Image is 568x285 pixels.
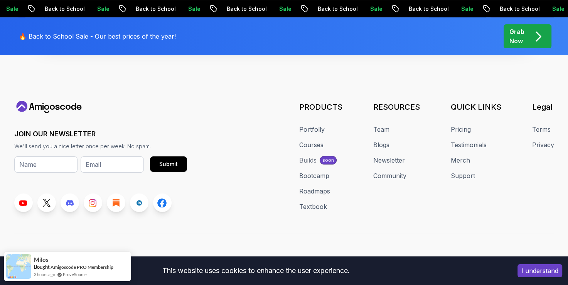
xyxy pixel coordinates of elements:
[400,5,453,13] p: Back to School
[309,5,362,13] p: Back to School
[509,27,524,46] p: Grab Now
[89,5,113,13] p: Sale
[180,5,204,13] p: Sale
[373,125,389,134] a: Team
[532,102,554,112] h3: Legal
[532,140,554,149] a: Privacy
[127,5,180,13] p: Back to School
[61,193,79,212] a: Discord link
[517,264,562,277] button: Accept cookies
[6,254,31,279] img: provesource social proof notification image
[453,5,477,13] p: Sale
[107,193,125,212] a: Blog link
[130,193,148,212] a: LinkedIn link
[532,125,551,134] a: Terms
[373,156,405,165] a: Newsletter
[14,193,33,212] a: Youtube link
[36,5,89,13] p: Back to School
[299,140,324,149] a: Courses
[153,193,172,212] a: Facebook link
[373,140,389,149] a: Blogs
[299,156,317,165] div: Builds
[218,5,271,13] p: Back to School
[150,156,187,172] button: Submit
[14,156,78,173] input: Name
[491,5,544,13] p: Back to School
[362,5,386,13] p: Sale
[63,271,87,278] a: ProveSource
[37,193,56,212] a: Twitter link
[34,264,50,270] span: Bought
[373,171,406,180] a: Community
[299,171,329,180] a: Bootcamp
[451,125,471,134] a: Pricing
[34,271,55,278] span: 3 hours ago
[299,187,330,196] a: Roadmaps
[322,157,334,163] p: soon
[159,160,178,168] div: Submit
[81,156,144,173] input: Email
[447,256,554,267] a: [EMAIL_ADDRESS][DOMAIN_NAME]
[14,129,187,139] h3: JOIN OUR NEWSLETTER
[6,262,506,279] div: This website uses cookies to enhance the user experience.
[14,142,187,150] p: We'll send you a nice letter once per week. No spam.
[84,193,102,212] a: Instagram link
[373,102,420,112] h3: RESOURCES
[34,256,49,263] span: Milos
[299,202,327,211] a: Textbook
[19,32,176,41] p: 🔥 Back to School Sale - Our best prices of the year!
[299,102,342,112] h3: PRODUCTS
[299,125,325,134] a: Portfolly
[451,140,487,149] a: Testimonials
[451,171,475,180] a: Support
[271,5,295,13] p: Sale
[451,102,501,112] h3: QUICK LINKS
[451,156,470,165] a: Merch
[51,264,113,270] a: Amigoscode PRO Membership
